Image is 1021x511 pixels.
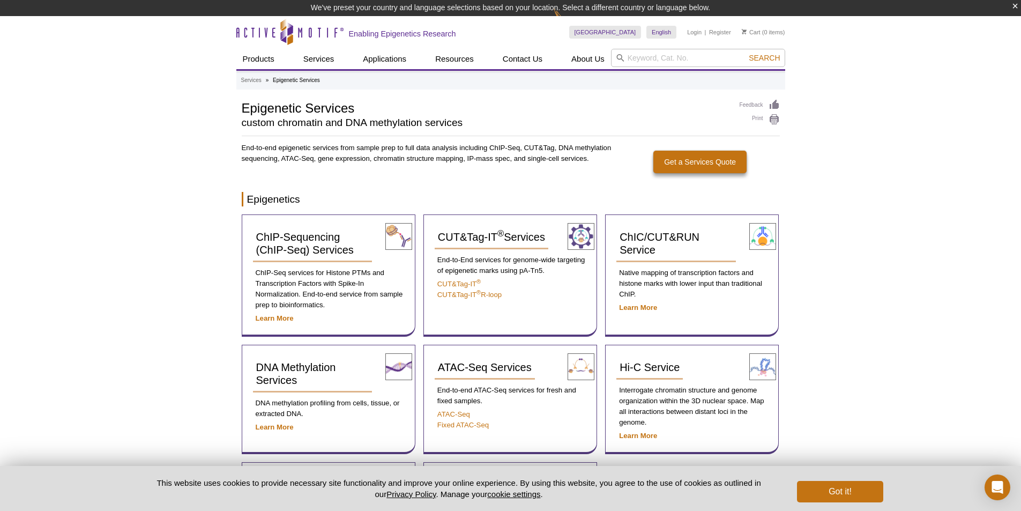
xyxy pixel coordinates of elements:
[253,268,404,310] p: ChIP-Seq services for Histone PTMs and Transcription Factors with Spike-In Normalization. End-to-...
[569,26,642,39] a: [GEOGRAPHIC_DATA]
[619,303,657,312] a: Learn More
[619,432,657,440] a: Learn More
[616,226,736,262] a: ChIC/CUT&RUN Service
[429,49,480,69] a: Resources
[487,490,540,499] button: cookie settings
[242,192,780,206] h2: Epigenetics
[709,28,731,36] a: Register
[742,26,785,39] li: (0 items)
[749,54,780,62] span: Search
[438,231,545,243] span: CUT&Tag-IT Services
[742,29,747,34] img: Your Cart
[985,475,1010,500] div: Open Intercom Messenger
[241,76,262,85] a: Services
[253,356,372,392] a: DNA Methylation Services
[616,356,683,380] a: Hi-C Service
[611,49,785,67] input: Keyword, Cat. No.
[356,49,413,69] a: Applications
[437,410,470,418] a: ATAC-Seq
[266,77,269,83] li: »
[435,356,535,380] a: ATAC-Seq Services
[297,49,341,69] a: Services
[242,118,729,128] h2: custom chromatin and DNA methylation services
[746,53,783,63] button: Search
[385,353,412,380] img: DNA Methylation Services
[568,223,594,250] img: CUT&Tag-IT® Services
[646,26,676,39] a: English
[616,268,767,300] p: Native mapping of transcription factors and histone marks with lower input than traditional ChIP.
[568,353,594,380] img: ATAC-Seq Services
[242,143,613,164] p: End-to-end epigenetic services from sample prep to full data analysis including ChIP-Seq, CUT&Tag...
[349,29,456,39] h2: Enabling Epigenetics Research
[242,99,729,115] h1: Epigenetic Services
[496,49,549,69] a: Contact Us
[435,385,586,406] p: End-to-end ATAC-Seq services for fresh and fixed samples.
[385,223,412,250] img: ChIP-Seq Services
[620,231,699,256] span: ChIC/CUT&RUN Service
[437,280,481,288] a: CUT&Tag-IT®
[687,28,702,36] a: Login
[620,361,680,373] span: Hi-C Service
[749,223,776,250] img: ChIC/CUT&RUN Service
[653,151,747,173] a: Get a Services Quote
[476,289,481,295] sup: ®
[705,26,706,39] li: |
[437,421,489,429] a: Fixed ATAC-Seq
[253,398,404,419] p: DNA methylation profiling from cells, tissue, or extracted DNA.
[256,314,294,322] a: Learn More
[554,8,582,33] img: Change Here
[236,49,281,69] a: Products
[565,49,611,69] a: About Us
[616,385,767,428] p: Interrogate chromatin structure and genome organization within the 3D nuclear space. Map all inte...
[256,231,354,256] span: ChIP-Sequencing (ChIP-Seq) Services
[256,423,294,431] a: Learn More
[253,226,372,262] a: ChIP-Sequencing (ChIP-Seq) Services
[256,361,336,386] span: DNA Methylation Services
[273,77,320,83] li: Epigenetic Services
[740,99,780,111] a: Feedback
[797,481,883,502] button: Got it!
[437,291,502,299] a: CUT&Tag-IT®R-loop
[476,278,481,285] sup: ®
[438,361,532,373] span: ATAC-Seq Services
[435,255,586,276] p: End-to-End services for genome-wide targeting of epigenetic marks using pA-Tn5.
[742,28,761,36] a: Cart
[435,226,548,249] a: CUT&Tag-IT®Services
[386,490,436,499] a: Privacy Policy
[138,477,780,500] p: This website uses cookies to provide necessary site functionality and improve your online experie...
[497,229,504,239] sup: ®
[749,353,776,380] img: Hi-C Service
[740,114,780,125] a: Print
